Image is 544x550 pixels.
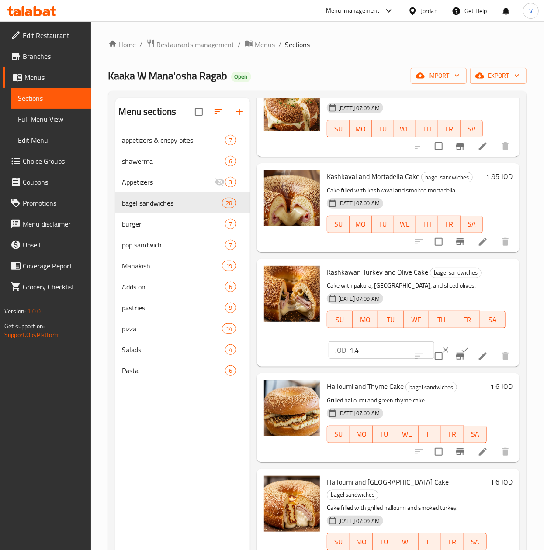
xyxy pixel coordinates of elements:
span: Pasta [122,365,225,376]
span: Menu disclaimer [23,219,84,229]
span: TH [419,218,435,230]
a: Choice Groups [3,151,91,172]
li: / [279,39,282,50]
span: 6 [225,283,236,291]
span: SU [331,218,346,230]
span: MO [353,536,369,548]
button: import [411,68,467,84]
span: MO [356,313,374,326]
span: WE [399,428,415,440]
span: 14 [222,325,236,333]
span: Get support on: [4,320,45,332]
span: pop sandwich [122,240,225,250]
span: WE [407,313,426,326]
span: burger [122,219,225,229]
span: 28 [222,199,236,207]
a: Edit Menu [11,130,91,151]
span: 7 [225,220,236,228]
span: SA [464,123,479,135]
button: SA [464,426,487,443]
div: Appetizers3 [115,172,250,192]
span: 19 [222,262,236,270]
div: items [222,198,236,208]
span: SA [464,218,479,230]
span: bagel sandwiches [430,268,481,278]
a: Menus [3,67,91,88]
span: SA [484,313,502,326]
div: Adds on [122,282,225,292]
span: 1.0.0 [27,306,41,317]
span: bagel sandwiches [122,198,222,208]
button: SA [461,216,483,233]
a: Edit menu item [478,237,488,247]
a: Menus [245,39,275,50]
span: Manakish [122,261,222,271]
span: import [418,70,460,81]
span: FR [458,313,476,326]
button: FR [438,120,461,137]
span: SA [468,536,483,548]
button: TU [373,426,395,443]
a: Promotions [3,192,91,213]
button: Branch-specific-item [450,136,471,157]
button: delete [495,441,516,462]
span: Promotions [23,198,84,208]
button: TH [416,216,438,233]
a: Home [108,39,136,50]
span: WE [399,536,415,548]
img: Kashkaval and Mortadella Cake [264,170,320,226]
span: SU [331,428,346,440]
span: Appetizers [122,177,215,187]
h2: Menu sections [119,105,177,118]
button: TH [416,120,438,137]
div: items [225,302,236,313]
span: MO [353,123,368,135]
button: MO [353,311,378,328]
button: TU [378,311,403,328]
button: ok [455,340,475,360]
img: Halloumi and Thyme Cake [264,380,320,436]
button: Branch-specific-item [450,441,471,462]
h6: 1.95 JOD [486,170,513,182]
span: TU [375,123,391,135]
button: WE [394,120,416,137]
span: Halloumi and [GEOGRAPHIC_DATA] Cake [327,475,449,488]
a: Restaurants management [146,39,235,50]
button: TH [429,311,454,328]
a: Sections [11,88,91,109]
span: bagel sandwiches [406,382,457,392]
span: Coverage Report [23,261,84,271]
span: 3 [225,178,236,186]
span: Restaurants management [157,39,235,50]
button: SA [461,120,483,137]
div: Salads4 [115,339,250,360]
img: Kashkawan Turkey and Olive Cake [264,266,320,322]
div: items [222,323,236,334]
a: Edit menu item [478,447,488,457]
span: TU [376,536,392,548]
p: Cake filled with kashkaval and smoked mortadella. [327,185,483,196]
div: pastries9 [115,297,250,318]
div: items [225,344,236,355]
span: Grocery Checklist [23,282,84,292]
span: Menus [24,72,84,82]
button: Branch-specific-item [450,231,471,252]
span: SU [331,313,349,326]
button: WE [404,311,429,328]
span: appetizers & crispy bites [122,135,225,145]
span: Salads [122,344,225,355]
button: clear [436,340,455,360]
button: WE [395,426,418,443]
span: 7 [225,136,236,144]
span: Kashkaval and Mortadella Cake [327,170,419,183]
div: items [225,365,236,376]
span: 6 [225,157,236,165]
span: [DATE] 07:09 AM [335,517,383,525]
span: Upsell [23,240,84,250]
a: Upsell [3,234,91,255]
div: burger7 [115,213,250,234]
div: pop sandwich7 [115,234,250,255]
